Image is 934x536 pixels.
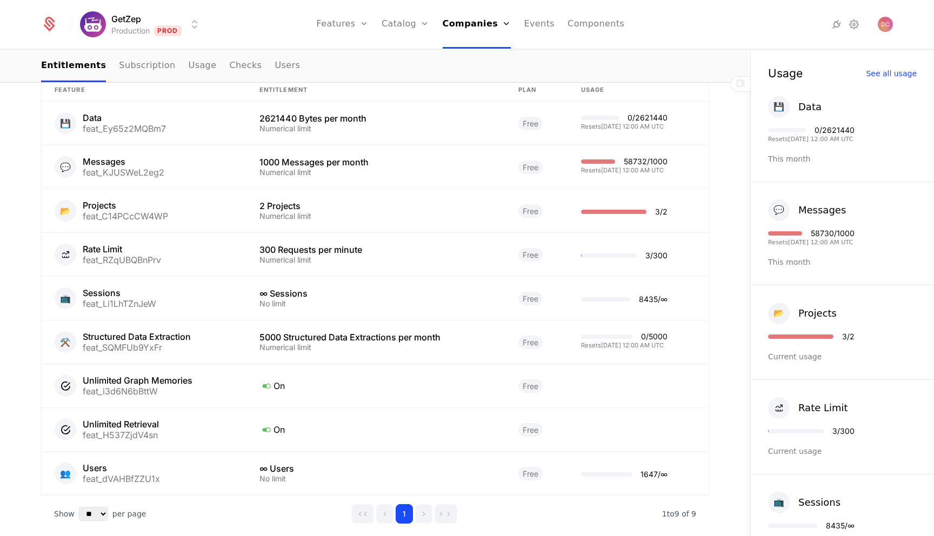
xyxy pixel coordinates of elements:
[83,343,191,352] div: feat_SQMFUb9YxFr
[83,113,166,122] div: Data
[41,50,709,82] nav: Main
[768,136,855,142] div: Resets [DATE] 12:00 AM UTC
[259,212,492,220] div: Numerical limit
[112,508,146,519] span: per page
[518,423,543,437] span: Free
[259,125,492,132] div: Numerical limit
[581,124,668,130] div: Resets [DATE] 12:00 AM UTC
[54,508,75,519] span: Show
[624,158,668,165] div: 58732 / 1000
[415,504,432,524] button: Go to next page
[396,504,413,524] button: Go to page 1
[768,199,790,221] div: 💬
[83,212,168,220] div: feat_C14PCcCW4WP
[641,333,668,340] div: 0 / 5000
[83,431,159,439] div: feat_H537ZjdV4sn
[518,204,543,218] span: Free
[83,299,156,308] div: feat_Li1LhTZnJeW
[768,199,846,221] button: 💬Messages
[768,492,790,513] div: 📺
[351,504,457,524] div: Page navigation
[83,256,161,264] div: feat_RZqUBQBnPrv
[83,201,168,210] div: Projects
[581,343,668,349] div: Resets [DATE] 12:00 AM UTC
[55,156,76,178] div: 💬
[83,168,164,177] div: feat_KJUSWeL2eg2
[568,79,709,102] th: Usage
[111,25,150,36] div: Production
[259,158,492,166] div: 1000 Messages per month
[518,292,543,305] span: Free
[229,50,262,82] a: Checks
[79,507,108,521] select: Select page size
[662,510,696,518] span: 9
[259,114,492,123] div: 2621440 Bytes per month
[83,420,159,428] div: Unlimited Retrieval
[55,331,76,353] div: ⚒️
[259,379,492,393] div: On
[41,495,709,532] div: Table pagination
[83,12,201,36] button: Select environment
[866,70,917,77] div: See all usage
[83,332,191,341] div: Structured Data Extraction
[798,306,837,321] div: Projects
[119,50,175,82] a: Subscription
[505,79,568,102] th: plan
[41,50,106,82] a: Entitlements
[768,446,917,457] div: Current usage
[581,167,668,173] div: Resets [DATE] 12:00 AM UTC
[768,153,917,164] div: This month
[798,203,846,218] div: Messages
[154,25,182,36] span: Prod
[830,18,843,31] a: Integrations
[639,296,668,303] div: 8435 / ∞
[768,397,848,419] button: Rate Limit
[815,126,855,134] div: 0 / 2621440
[259,202,492,210] div: 2 Projects
[83,376,192,385] div: Unlimited Graph Memories
[768,239,855,245] div: Resets [DATE] 12:00 AM UTC
[259,300,492,307] div: No limit
[518,379,543,393] span: Free
[768,303,790,324] div: 📂
[246,79,505,102] th: Entitlement
[80,11,106,37] img: GetZep
[768,303,837,324] button: 📂Projects
[55,112,76,134] div: 💾
[518,117,543,130] span: Free
[55,200,76,222] div: 📂
[832,427,855,435] div: 3 / 300
[83,464,160,472] div: Users
[83,289,156,297] div: Sessions
[518,336,543,349] span: Free
[768,96,790,118] div: 💾
[83,124,166,133] div: feat_Ey65z2MQBm7
[111,12,141,25] span: GetZep
[662,510,691,518] span: 1 to 9 of
[768,351,917,362] div: Current usage
[259,475,492,483] div: No limit
[842,333,855,340] div: 3 / 2
[768,257,917,267] div: This month
[518,248,543,262] span: Free
[878,17,893,32] img: Daniel Chalef
[259,464,492,473] div: ∞ Users
[55,287,76,309] div: 📺
[798,400,848,416] div: Rate Limit
[41,50,300,82] ul: Choose Sub Page
[768,68,803,79] div: Usage
[259,344,492,351] div: Numerical limit
[259,169,492,176] div: Numerical limit
[259,333,492,341] div: 5000 Structured Data Extractions per month
[518,160,543,174] span: Free
[259,256,492,264] div: Numerical limit
[376,504,393,524] button: Go to previous page
[655,208,668,216] div: 3 / 2
[189,50,217,82] a: Usage
[628,114,668,122] div: 0 / 2621440
[259,289,492,298] div: ∞ Sessions
[275,50,300,82] a: Users
[83,157,164,166] div: Messages
[351,504,374,524] button: Go to first page
[259,245,492,254] div: 300 Requests per minute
